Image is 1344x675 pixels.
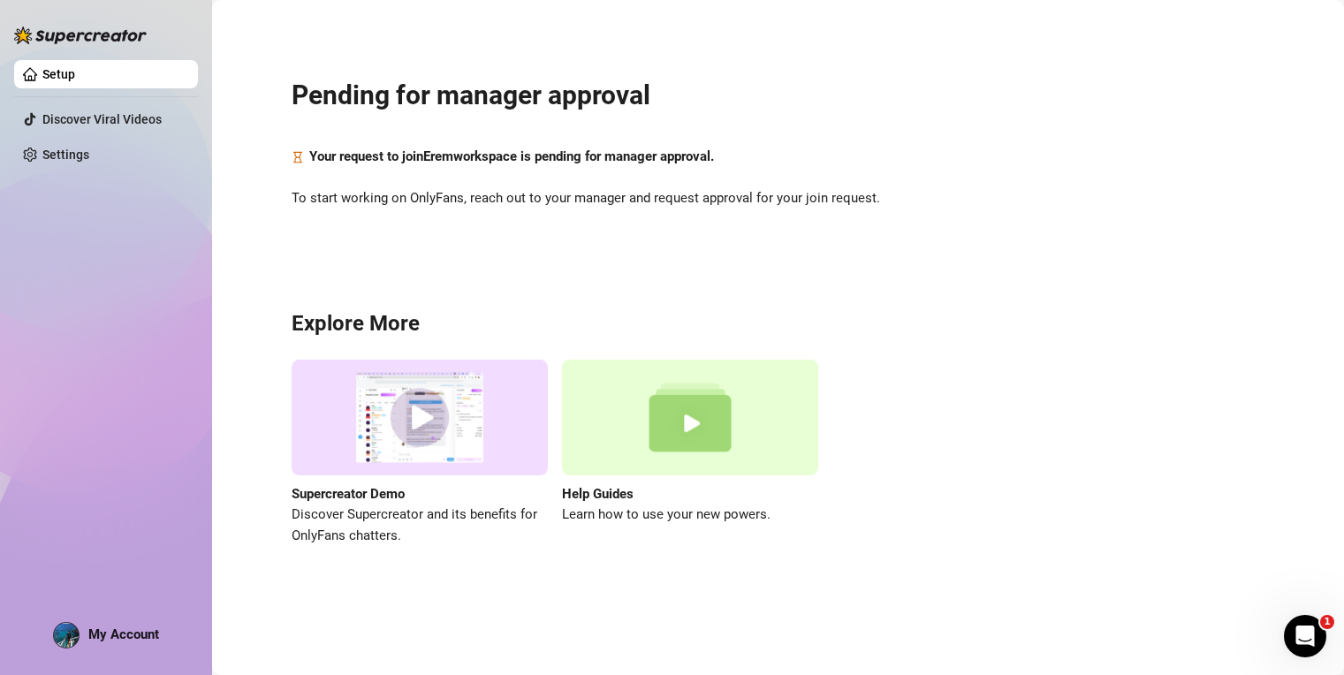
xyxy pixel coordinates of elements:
[1284,615,1326,657] iframe: Intercom live chat
[309,148,714,164] strong: Your request to join Erem workspace is pending for manager approval.
[54,623,79,648] img: ACg8ocKSCAPYXiKsexrmaBLdW_Mm-VY3H9RT0NgJaByom4fc9zfA_XM=s96-c
[1320,615,1334,629] span: 1
[88,626,159,642] span: My Account
[292,486,405,502] strong: Supercreator Demo
[562,360,818,475] img: help guides
[14,27,147,44] img: logo-BBDzfeDw.svg
[292,360,548,546] a: Supercreator DemoDiscover Supercreator and its benefits for OnlyFans chatters.
[292,79,1264,112] h2: Pending for manager approval
[42,148,89,162] a: Settings
[42,112,162,126] a: Discover Viral Videos
[292,188,1264,209] span: To start working on OnlyFans, reach out to your manager and request approval for your join request.
[562,504,818,526] span: Learn how to use your new powers.
[292,504,548,546] span: Discover Supercreator and its benefits for OnlyFans chatters.
[292,147,304,168] span: hourglass
[562,486,634,502] strong: Help Guides
[42,67,75,81] a: Setup
[292,360,548,475] img: supercreator demo
[562,360,818,546] a: Help GuidesLearn how to use your new powers.
[292,310,1264,338] h3: Explore More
